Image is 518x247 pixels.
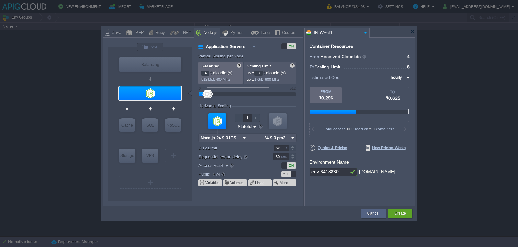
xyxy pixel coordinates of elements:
[290,87,296,90] div: 512
[314,64,340,69] span: Scaling Limit
[247,71,254,75] span: up to
[110,28,121,38] div: Java
[287,43,296,49] div: ON
[198,54,245,58] div: Vertical Scaling per Node
[133,28,144,38] div: PHP
[119,86,181,100] div: Application Servers
[259,28,270,38] div: Lang
[198,153,264,160] label: Sequential restart delay
[280,28,297,38] div: Custom
[358,168,395,176] div: .[DOMAIN_NAME]
[247,64,271,68] span: Scaling Limit
[198,145,264,151] label: Disk Limit
[394,210,406,217] button: Create
[142,118,158,132] div: SQL Databases
[407,64,410,69] span: 8
[201,77,230,81] span: 512 MiB, 400 MHz
[228,28,243,38] div: Python
[310,160,349,165] label: Environment Name
[142,118,158,132] div: SQL
[366,145,406,151] span: How Pricing Works
[198,162,264,169] label: Access via SLB
[254,77,279,81] span: 1 GiB, 800 MHz
[205,180,220,185] button: Variables
[310,74,341,81] span: Estimated Cost
[142,149,158,163] div: Elastic VPS
[281,171,291,177] div: OFF
[180,28,191,38] div: .NET
[142,149,158,162] div: VPS
[119,118,135,132] div: Cache
[247,77,254,81] span: up to
[119,149,135,162] div: Storage
[153,28,165,38] div: Ruby
[198,170,264,178] label: Public IPv4
[386,96,400,101] span: ₹0.625
[377,90,409,94] div: TO
[310,44,353,49] div: Container Resources
[367,210,379,217] button: Cancel
[165,149,181,162] div: Create New Layer
[319,95,333,100] span: ₹0.296
[310,64,314,69] span: To
[230,180,244,185] button: Volumes
[201,69,241,76] p: cloudlet(s)
[255,180,264,185] button: Links
[310,54,321,59] span: From
[287,162,296,169] div: ON
[321,54,367,59] span: Reserved Cloudlets
[198,104,232,108] div: Horizontal Scaling
[281,153,288,160] div: sec
[201,64,219,68] span: Reserved
[199,87,201,90] div: 0
[119,57,181,72] div: Load Balancer
[282,145,288,151] div: GB
[165,118,181,132] div: NoSQL Databases
[310,145,347,151] span: Quotas & Pricing
[407,54,410,59] span: 4
[201,28,218,38] div: Node.js
[280,180,288,185] button: More
[119,176,181,189] div: Create New Layer
[247,69,294,76] p: cloudlet(s)
[310,90,342,94] div: FROM
[119,149,135,163] div: Storage Containers
[119,57,181,72] div: Balancing
[165,118,181,132] div: NoSQL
